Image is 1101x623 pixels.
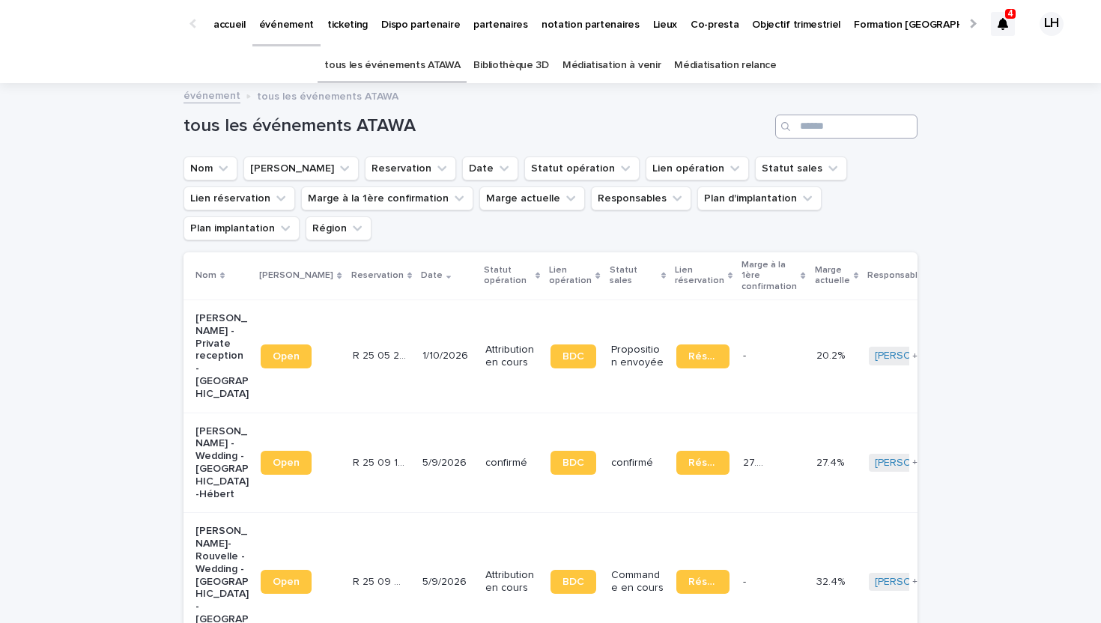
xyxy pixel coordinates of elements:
[676,570,730,594] a: Réservation
[479,186,585,210] button: Marge actuelle
[875,576,956,589] a: [PERSON_NAME]
[30,9,175,39] img: Ls34BcGeRexTGTNfXpUC
[273,458,300,468] span: Open
[1008,8,1013,19] p: 4
[550,451,596,475] a: BDC
[273,577,300,587] span: Open
[353,573,409,589] p: R 25 09 849
[273,351,300,362] span: Open
[646,156,749,180] button: Lien opération
[301,186,473,210] button: Marge à la 1ère confirmation
[365,156,456,180] button: Reservation
[688,458,718,468] span: Réservation
[261,570,312,594] a: Open
[697,186,822,210] button: Plan d'implantation
[261,451,312,475] a: Open
[524,156,640,180] button: Statut opération
[741,257,797,295] p: Marge à la 1ère confirmation
[675,262,724,290] p: Lien réservation
[816,347,848,362] p: 20.2%
[549,262,592,290] p: Lien opération
[676,451,730,475] a: Réservation
[484,262,532,290] p: Statut opération
[195,425,249,501] p: [PERSON_NAME] - Wedding - [GEOGRAPHIC_DATA]-Hébert
[353,454,409,469] p: R 25 09 147
[351,267,404,284] p: Reservation
[562,577,584,587] span: BDC
[688,577,718,587] span: Réservation
[195,267,216,284] p: Nom
[743,454,773,469] p: 27.4 %
[473,48,548,83] a: Bibliothèque 3D
[816,454,847,469] p: 27.4%
[353,347,409,362] p: R 25 05 263
[674,48,777,83] a: Médiatisation relance
[611,344,664,369] p: Proposition envoyée
[306,216,371,240] button: Région
[422,457,473,469] p: 5/9/2026
[912,458,920,467] span: + 1
[816,573,848,589] p: 32.4%
[562,458,584,468] span: BDC
[562,351,584,362] span: BDC
[591,186,691,210] button: Responsables
[183,115,769,137] h1: tous les événements ATAWA
[485,344,539,369] p: Attribution en cours
[243,156,359,180] button: Lien Stacker
[421,267,443,284] p: Date
[743,573,749,589] p: -
[875,350,956,362] a: [PERSON_NAME]
[462,156,518,180] button: Date
[261,344,312,368] a: Open
[875,457,956,469] a: [PERSON_NAME]
[991,12,1015,36] div: 4
[755,156,847,180] button: Statut sales
[1040,12,1064,36] div: LH
[422,350,473,362] p: 1/10/2026
[485,569,539,595] p: Attribution en cours
[562,48,661,83] a: Médiatisation à venir
[743,347,749,362] p: -
[183,86,240,103] a: événement
[257,87,398,103] p: tous les événements ATAWA
[610,262,658,290] p: Statut sales
[867,267,928,284] p: Responsables
[912,352,920,361] span: + 1
[550,344,596,368] a: BDC
[195,312,249,401] p: [PERSON_NAME] - Private reception - [GEOGRAPHIC_DATA]
[183,216,300,240] button: Plan implantation
[611,457,664,469] p: confirmé
[324,48,460,83] a: tous les événements ATAWA
[422,576,473,589] p: 5/9/2026
[550,570,596,594] a: BDC
[688,351,718,362] span: Réservation
[611,569,664,595] p: Commande en cours
[815,262,850,290] p: Marge actuelle
[183,186,295,210] button: Lien réservation
[259,267,333,284] p: [PERSON_NAME]
[676,344,730,368] a: Réservation
[912,577,920,586] span: + 1
[183,156,237,180] button: Nom
[485,457,539,469] p: confirmé
[775,115,917,139] input: Search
